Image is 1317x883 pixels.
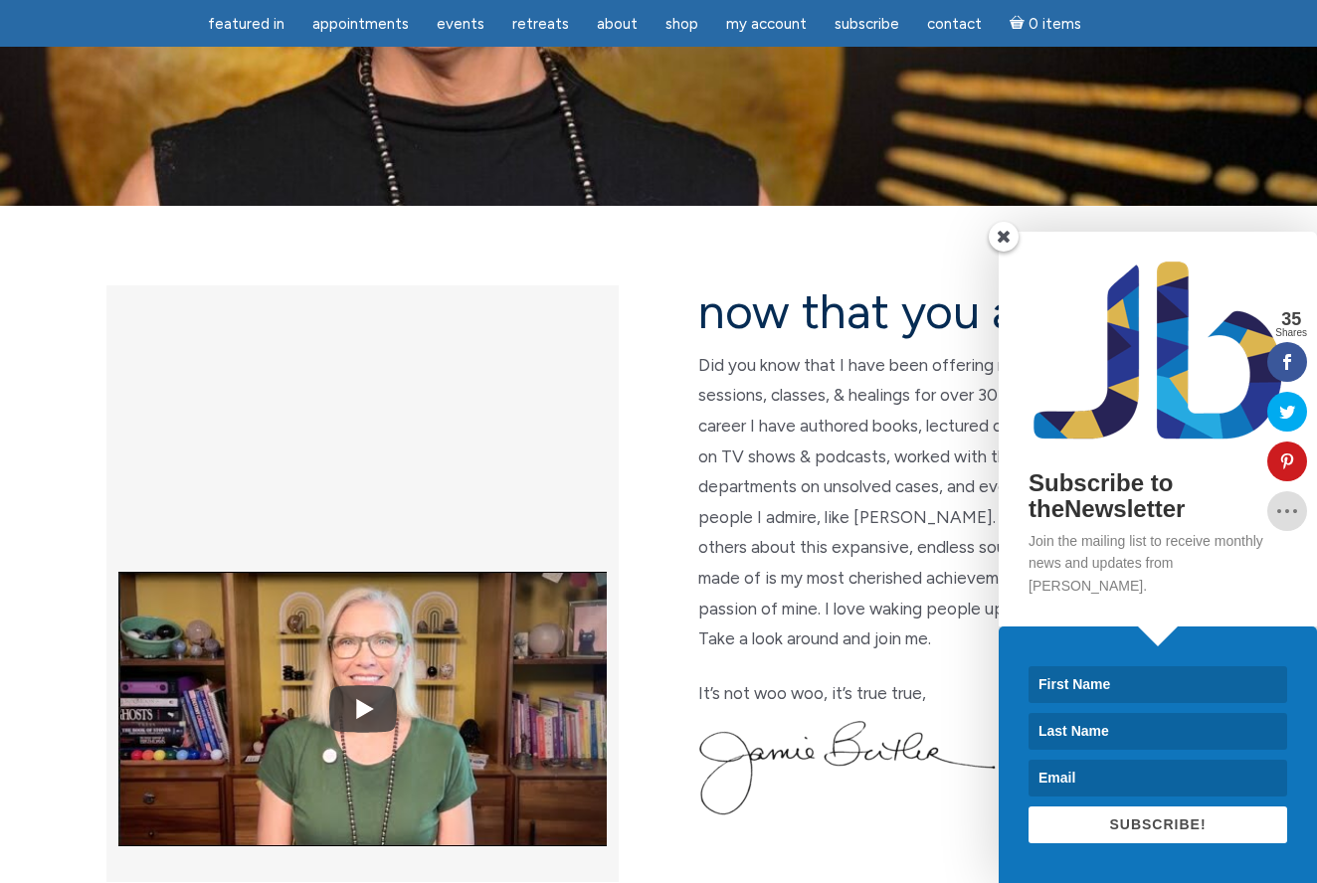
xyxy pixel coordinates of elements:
a: Subscribe [823,5,911,44]
input: Email [1029,760,1287,796]
h2: Subscribe to theNewsletter [1029,470,1287,523]
span: Appointments [312,15,409,33]
span: Events [437,15,484,33]
span: Shares [1275,328,1307,338]
input: First Name [1029,666,1287,703]
span: My Account [726,15,807,33]
a: Appointments [300,5,421,44]
a: featured in [196,5,296,44]
a: My Account [714,5,819,44]
p: Did you know that I have been offering metaphysical & spiritual sessions, classes, & healings for... [698,350,1211,654]
span: Retreats [512,15,569,33]
span: featured in [208,15,284,33]
a: Cart0 items [998,3,1093,44]
a: Retreats [500,5,581,44]
i: Cart [1010,15,1029,33]
span: Shop [665,15,698,33]
h2: now that you are here… [698,285,1211,338]
p: Join the mailing list to receive monthly news and updates from [PERSON_NAME]. [1029,530,1287,597]
span: SUBSCRIBE! [1109,816,1206,832]
span: 0 items [1029,17,1081,32]
input: Last Name [1029,713,1287,750]
span: 35 [1275,310,1307,328]
a: Shop [654,5,710,44]
button: SUBSCRIBE! [1029,806,1287,843]
span: Contact [927,15,982,33]
a: Events [425,5,496,44]
a: About [585,5,650,44]
span: About [597,15,638,33]
span: Subscribe [835,15,899,33]
a: Contact [915,5,994,44]
p: It’s not woo woo, it’s true true, [698,678,1211,709]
